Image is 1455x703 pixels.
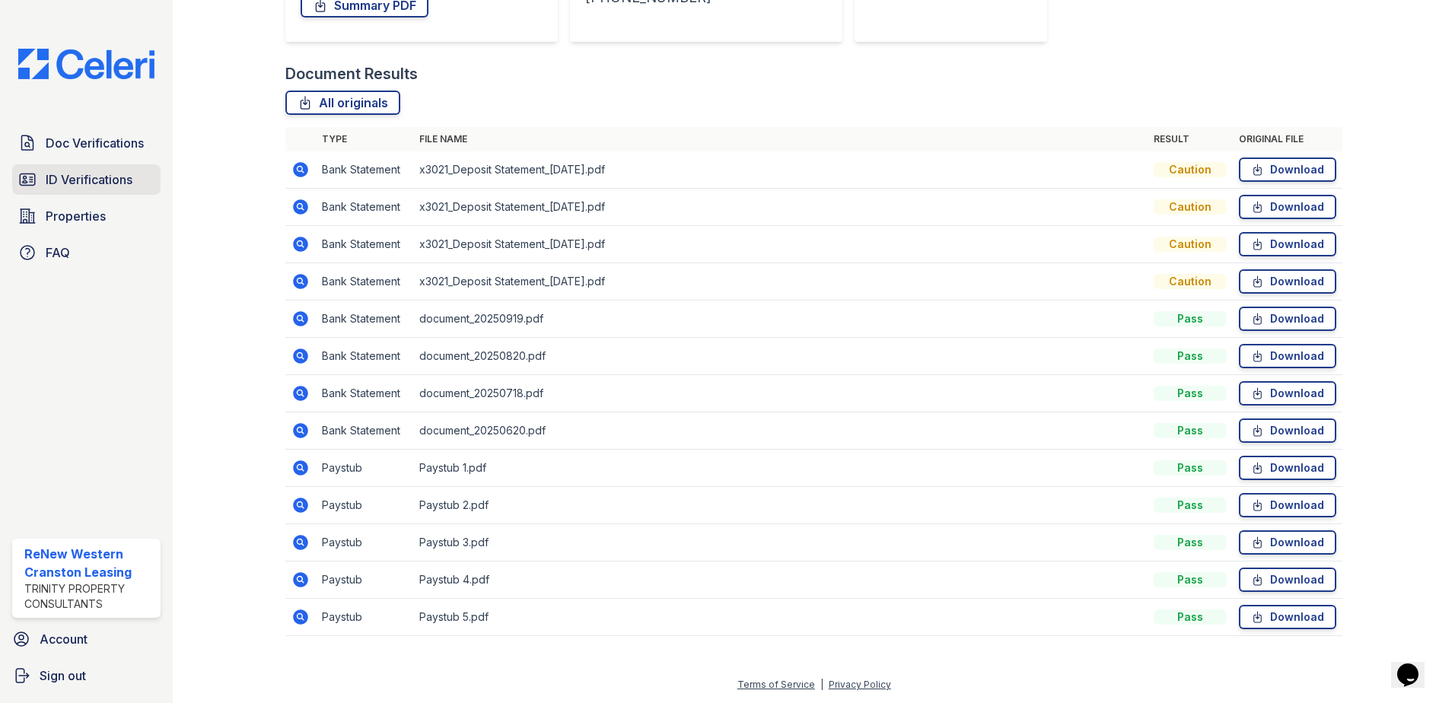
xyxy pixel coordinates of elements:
[285,63,418,84] div: Document Results
[24,581,154,612] div: Trinity Property Consultants
[316,263,413,301] td: Bank Statement
[1239,232,1336,256] a: Download
[413,412,1148,450] td: document_20250620.pdf
[820,679,823,690] div: |
[1154,572,1227,587] div: Pass
[1154,460,1227,476] div: Pass
[1154,498,1227,513] div: Pass
[1239,195,1336,219] a: Download
[46,207,106,225] span: Properties
[12,237,161,268] a: FAQ
[1239,269,1336,294] a: Download
[1154,199,1227,215] div: Caution
[1233,127,1342,151] th: Original file
[1239,456,1336,480] a: Download
[40,666,86,685] span: Sign out
[1154,348,1227,364] div: Pass
[1154,162,1227,177] div: Caution
[413,151,1148,189] td: x3021_Deposit Statement_[DATE].pdf
[12,201,161,231] a: Properties
[413,189,1148,226] td: x3021_Deposit Statement_[DATE].pdf
[1239,157,1336,182] a: Download
[413,226,1148,263] td: x3021_Deposit Statement_[DATE].pdf
[316,450,413,487] td: Paystub
[1154,311,1227,326] div: Pass
[1239,381,1336,406] a: Download
[316,127,413,151] th: Type
[316,151,413,189] td: Bank Statement
[316,301,413,338] td: Bank Statement
[316,338,413,375] td: Bank Statement
[46,243,70,262] span: FAQ
[316,226,413,263] td: Bank Statement
[1148,127,1233,151] th: Result
[12,128,161,158] a: Doc Verifications
[316,375,413,412] td: Bank Statement
[1239,418,1336,443] a: Download
[413,561,1148,599] td: Paystub 4.pdf
[1239,493,1336,517] a: Download
[413,450,1148,487] td: Paystub 1.pdf
[1239,344,1336,368] a: Download
[316,412,413,450] td: Bank Statement
[40,630,88,648] span: Account
[413,301,1148,338] td: document_20250919.pdf
[413,338,1148,375] td: document_20250820.pdf
[285,91,400,115] a: All originals
[413,599,1148,636] td: Paystub 5.pdf
[413,524,1148,561] td: Paystub 3.pdf
[12,164,161,195] a: ID Verifications
[316,524,413,561] td: Paystub
[46,170,132,189] span: ID Verifications
[6,624,167,654] a: Account
[1154,274,1227,289] div: Caution
[6,660,167,691] a: Sign out
[737,679,815,690] a: Terms of Service
[1154,609,1227,625] div: Pass
[413,127,1148,151] th: File name
[1391,642,1440,688] iframe: chat widget
[1154,535,1227,550] div: Pass
[1239,530,1336,555] a: Download
[413,375,1148,412] td: document_20250718.pdf
[316,599,413,636] td: Paystub
[1239,605,1336,629] a: Download
[316,561,413,599] td: Paystub
[316,487,413,524] td: Paystub
[1239,568,1336,592] a: Download
[24,545,154,581] div: ReNew Western Cranston Leasing
[1154,237,1227,252] div: Caution
[1239,307,1336,331] a: Download
[1154,386,1227,401] div: Pass
[1154,423,1227,438] div: Pass
[829,679,891,690] a: Privacy Policy
[316,189,413,226] td: Bank Statement
[46,134,144,152] span: Doc Verifications
[6,49,167,79] img: CE_Logo_Blue-a8612792a0a2168367f1c8372b55b34899dd931a85d93a1a3d3e32e68fde9ad4.png
[413,487,1148,524] td: Paystub 2.pdf
[413,263,1148,301] td: x3021_Deposit Statement_[DATE].pdf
